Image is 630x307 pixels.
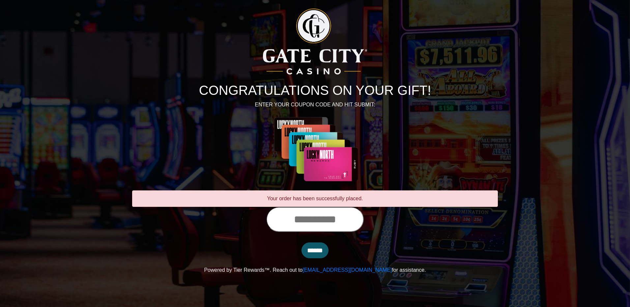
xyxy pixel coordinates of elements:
[204,267,426,273] span: Powered by Tier Rewards™. Reach out to for assistance.
[302,267,392,273] a: [EMAIL_ADDRESS][DOMAIN_NAME]
[132,82,498,98] h1: CONGRATULATIONS ON YOUR GIFT!
[132,190,498,207] div: Your order has been successfully placed.
[132,101,498,109] p: ENTER YOUR COUPON CODE AND HIT SUBMIT:
[263,9,367,74] img: Logo
[256,117,374,182] img: Center Image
